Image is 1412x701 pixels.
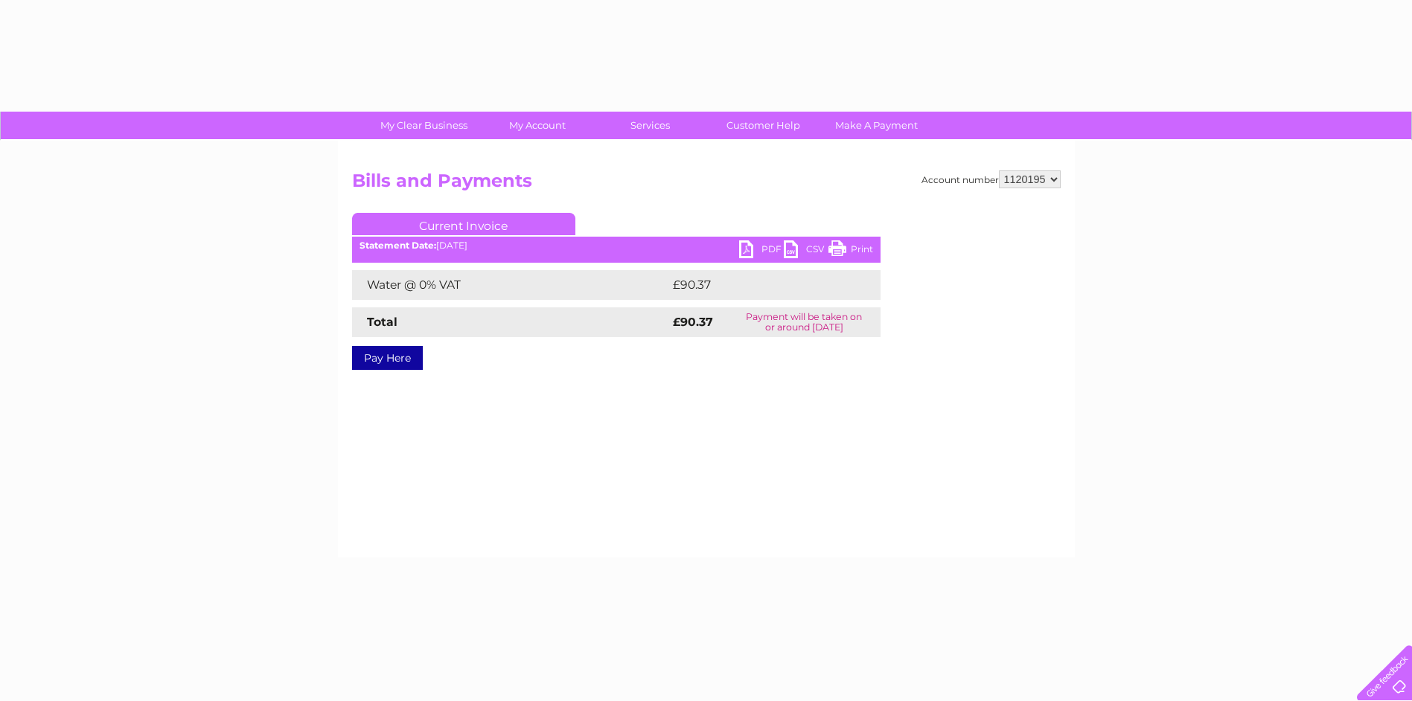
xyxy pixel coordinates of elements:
[367,315,397,329] strong: Total
[815,112,938,139] a: Make A Payment
[702,112,825,139] a: Customer Help
[352,270,669,300] td: Water @ 0% VAT
[362,112,485,139] a: My Clear Business
[921,170,1061,188] div: Account number
[728,307,881,337] td: Payment will be taken on or around [DATE]
[352,240,881,251] div: [DATE]
[476,112,598,139] a: My Account
[589,112,712,139] a: Services
[739,240,784,262] a: PDF
[828,240,873,262] a: Print
[352,346,423,370] a: Pay Here
[360,240,436,251] b: Statement Date:
[784,240,828,262] a: CSV
[673,315,713,329] strong: £90.37
[352,213,575,235] a: Current Invoice
[669,270,851,300] td: £90.37
[352,170,1061,199] h2: Bills and Payments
